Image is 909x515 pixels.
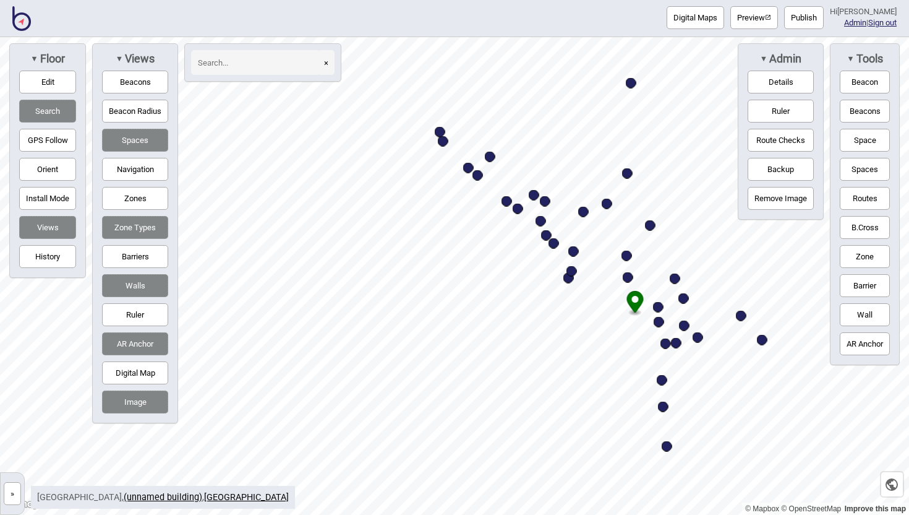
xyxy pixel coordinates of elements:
[653,302,664,313] div: Map marker
[435,127,445,137] div: Map marker
[501,196,512,207] div: Map marker
[124,492,202,503] a: (unnamed building)
[102,274,168,297] button: Walls
[4,497,58,511] a: Mapbox logo
[840,274,890,297] button: Barrier
[784,6,824,29] button: Publish
[124,492,204,503] span: ,
[678,293,689,304] div: Map marker
[19,158,76,181] button: Orient
[19,129,76,152] button: GPS Follow
[563,273,574,283] div: Map marker
[123,52,155,66] span: Views
[318,50,335,75] button: ×
[102,332,168,355] button: AR Anchor
[38,52,65,66] span: Floor
[438,136,448,147] div: Map marker
[568,246,579,257] div: Map marker
[19,100,76,123] button: Search
[660,339,671,349] div: Map marker
[840,332,890,355] button: AR Anchor
[730,6,778,29] a: Previewpreview
[730,6,778,29] button: Preview
[1,486,24,499] a: »
[748,71,814,93] button: Details
[748,158,814,181] button: Backup
[623,272,633,283] div: Map marker
[626,78,636,89] div: Map marker
[671,338,681,348] div: Map marker
[566,266,577,277] div: Map marker
[102,187,168,210] button: Zones
[658,402,668,412] div: Map marker
[622,168,633,179] div: Map marker
[548,238,559,249] div: Map marker
[472,170,483,181] div: Map marker
[529,190,539,201] div: Map marker
[748,187,814,210] button: Remove Image
[868,18,897,27] button: Sign out
[102,361,168,384] button: Digital Map
[745,504,779,513] a: Mapbox
[102,303,168,326] button: Ruler
[102,158,168,181] button: Navigation
[662,441,672,452] div: Map marker
[844,18,868,27] span: |
[757,335,767,345] div: Map marker
[602,199,612,209] div: Map marker
[30,54,38,63] span: ▼
[102,245,168,268] button: Barriers
[830,6,897,17] div: Hi [PERSON_NAME]
[840,71,890,93] button: Beacon
[855,52,883,66] span: Tools
[840,216,890,239] button: B.Cross
[667,6,724,29] button: Digital Maps
[536,216,546,227] div: Map marker
[12,6,31,31] img: BindiMaps CMS
[204,492,289,503] a: [GEOGRAPHIC_DATA]
[19,245,76,268] button: History
[840,303,890,326] button: Wall
[748,100,814,123] button: Ruler
[654,317,664,327] div: Map marker
[693,332,703,343] div: Map marker
[840,158,890,181] button: Spaces
[847,54,854,63] span: ▼
[621,251,632,261] div: Map marker
[102,129,168,152] button: Spaces
[19,187,76,210] button: Install Mode
[102,216,168,239] button: Zone Types
[463,163,474,173] div: Map marker
[748,129,814,152] button: Route Checks
[765,14,771,20] img: preview
[540,196,550,207] div: Map marker
[102,71,168,93] button: Beacons
[670,274,680,284] div: Map marker
[19,71,76,93] button: Edit
[191,50,321,75] input: Search...
[840,245,890,268] button: Zone
[781,504,841,513] a: OpenStreetMap
[513,204,523,214] div: Map marker
[844,18,866,27] a: Admin
[840,129,890,152] button: Space
[102,391,168,413] button: Image
[485,152,495,162] div: Map marker
[645,220,655,231] div: Map marker
[767,52,801,66] span: Admin
[627,291,644,316] div: Map marker
[102,100,168,123] button: Beacon Radius
[760,54,767,63] span: ▼
[4,482,21,505] button: »
[736,311,746,321] div: Map marker
[19,216,76,239] button: Views
[679,321,689,331] div: Map marker
[840,100,890,123] button: Beacons
[657,375,667,386] div: Map marker
[578,207,589,217] div: Map marker
[116,54,123,63] span: ▼
[840,187,890,210] button: Routes
[541,230,552,241] div: Map marker
[845,504,906,513] a: Map feedback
